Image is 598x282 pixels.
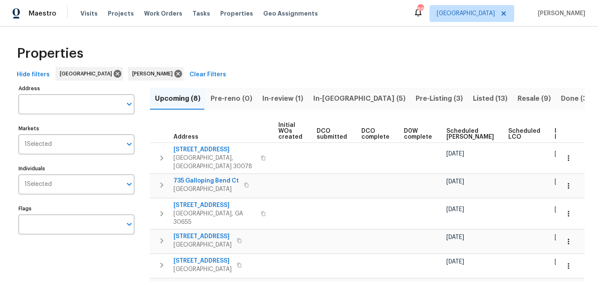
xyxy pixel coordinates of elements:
[174,185,239,193] span: [GEOGRAPHIC_DATA]
[446,259,464,265] span: [DATE]
[174,265,232,274] span: [GEOGRAPHIC_DATA]
[555,151,572,157] span: [DATE]
[174,201,256,209] span: [STREET_ADDRESS]
[555,207,572,212] span: [DATE]
[278,122,302,140] span: Initial WOs created
[24,141,52,148] span: 1 Selected
[262,93,303,105] span: In-review (1)
[56,67,123,81] div: [GEOGRAPHIC_DATA]
[190,70,226,80] span: Clear Filters
[508,128,540,140] span: Scheduled LCO
[174,241,232,249] span: [GEOGRAPHIC_DATA]
[132,70,176,78] span: [PERSON_NAME]
[123,178,135,190] button: Open
[555,128,573,140] span: Ready Date
[555,259,572,265] span: [DATE]
[534,9,585,18] span: [PERSON_NAME]
[24,181,52,188] span: 1 Selected
[446,207,464,212] span: [DATE]
[155,93,200,105] span: Upcoming (8)
[19,166,134,171] label: Individuals
[17,49,83,58] span: Properties
[446,234,464,240] span: [DATE]
[174,145,256,154] span: [STREET_ADDRESS]
[416,93,463,105] span: Pre-Listing (3)
[518,93,551,105] span: Resale (9)
[174,232,232,241] span: [STREET_ADDRESS]
[555,234,572,240] span: [DATE]
[174,154,256,171] span: [GEOGRAPHIC_DATA], [GEOGRAPHIC_DATA] 30078
[186,67,230,83] button: Clear Filters
[80,9,98,18] span: Visits
[446,179,464,185] span: [DATE]
[174,209,256,226] span: [GEOGRAPHIC_DATA], GA 30655
[108,9,134,18] span: Projects
[123,138,135,150] button: Open
[404,128,432,140] span: D0W complete
[17,70,50,80] span: Hide filters
[473,93,507,105] span: Listed (13)
[123,218,135,230] button: Open
[174,177,239,185] span: 735 Galloping Bend Ct
[317,128,347,140] span: DCO submitted
[263,9,318,18] span: Geo Assignments
[192,11,210,16] span: Tasks
[144,9,182,18] span: Work Orders
[123,98,135,110] button: Open
[174,257,232,265] span: [STREET_ADDRESS]
[361,128,390,140] span: DCO complete
[128,67,184,81] div: [PERSON_NAME]
[19,86,134,91] label: Address
[60,70,115,78] span: [GEOGRAPHIC_DATA]
[174,134,198,140] span: Address
[211,93,252,105] span: Pre-reno (0)
[13,67,53,83] button: Hide filters
[19,206,134,211] label: Flags
[446,128,494,140] span: Scheduled [PERSON_NAME]
[29,9,56,18] span: Maestro
[417,5,423,13] div: 88
[555,179,572,185] span: [DATE]
[437,9,495,18] span: [GEOGRAPHIC_DATA]
[220,9,253,18] span: Properties
[446,151,464,157] span: [DATE]
[19,126,134,131] label: Markets
[313,93,406,105] span: In-[GEOGRAPHIC_DATA] (5)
